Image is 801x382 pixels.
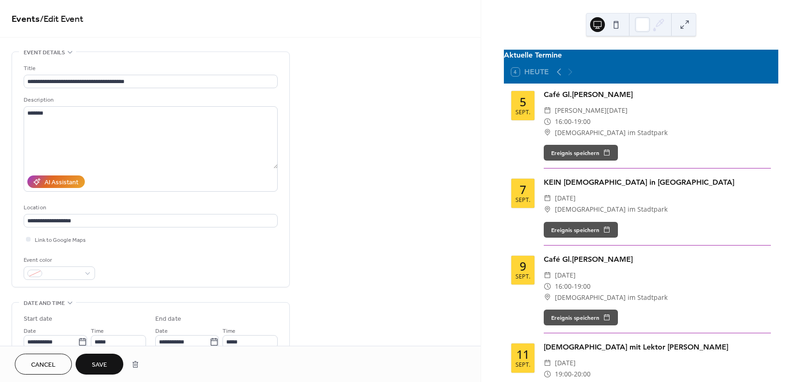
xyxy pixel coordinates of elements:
span: [DEMOGRAPHIC_DATA] im Stadtpark [555,292,667,303]
button: Save [76,354,123,375]
div: ​ [544,281,551,292]
div: 7 [520,184,526,195]
div: [DEMOGRAPHIC_DATA] mit Lektor [PERSON_NAME] [544,342,771,353]
div: ​ [544,127,551,138]
span: [DATE] [555,193,576,204]
span: 19:00 [555,369,572,380]
span: 16:00 [555,281,572,292]
div: Sept. [515,274,530,280]
div: ​ [544,270,551,281]
span: - [572,116,574,127]
span: / Edit Event [40,10,83,28]
div: Café Gl.[PERSON_NAME] [544,89,771,100]
div: 9 [520,260,526,272]
span: Time [222,326,235,336]
div: Sept. [515,197,530,203]
button: Cancel [15,354,72,375]
span: Date [24,326,36,336]
div: ​ [544,292,551,303]
div: Sept. [515,362,530,368]
div: KEIN [DEMOGRAPHIC_DATA] in [GEOGRAPHIC_DATA] [544,177,771,188]
span: [DEMOGRAPHIC_DATA] im Stadtpark [555,204,667,215]
div: Start date [24,314,52,324]
span: 20:00 [574,369,591,380]
span: Save [92,360,107,370]
div: Event color [24,255,93,265]
button: Ereignis speichern [544,310,618,325]
span: - [572,281,574,292]
div: 5 [520,96,526,108]
div: ​ [544,116,551,127]
span: Event details [24,48,65,58]
div: 11 [516,349,529,360]
div: End date [155,314,181,324]
button: Ereignis speichern [544,145,618,161]
span: [DATE] [555,357,576,369]
span: - [572,369,574,380]
span: Date [155,326,168,336]
a: Events [12,10,40,28]
span: 19:00 [574,116,591,127]
span: 19:00 [574,281,591,292]
div: Title [24,64,276,73]
div: ​ [544,357,551,369]
div: Location [24,203,276,213]
div: AI Assistant [44,178,78,188]
div: Sept. [515,110,530,116]
span: Cancel [31,360,56,370]
div: Café Gl.[PERSON_NAME] [544,254,771,265]
span: 16:00 [555,116,572,127]
span: [DATE] [555,270,576,281]
div: Aktuelle Termine [504,50,778,61]
button: AI Assistant [27,175,85,188]
span: Date and time [24,298,65,308]
span: Link to Google Maps [35,235,86,245]
div: ​ [544,369,551,380]
div: ​ [544,193,551,204]
button: Ereignis speichern [544,222,618,238]
div: ​ [544,105,551,116]
span: Time [91,326,104,336]
div: Description [24,95,276,105]
div: ​ [544,204,551,215]
span: [DEMOGRAPHIC_DATA] im Stadtpark [555,127,667,138]
span: [PERSON_NAME][DATE] [555,105,628,116]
